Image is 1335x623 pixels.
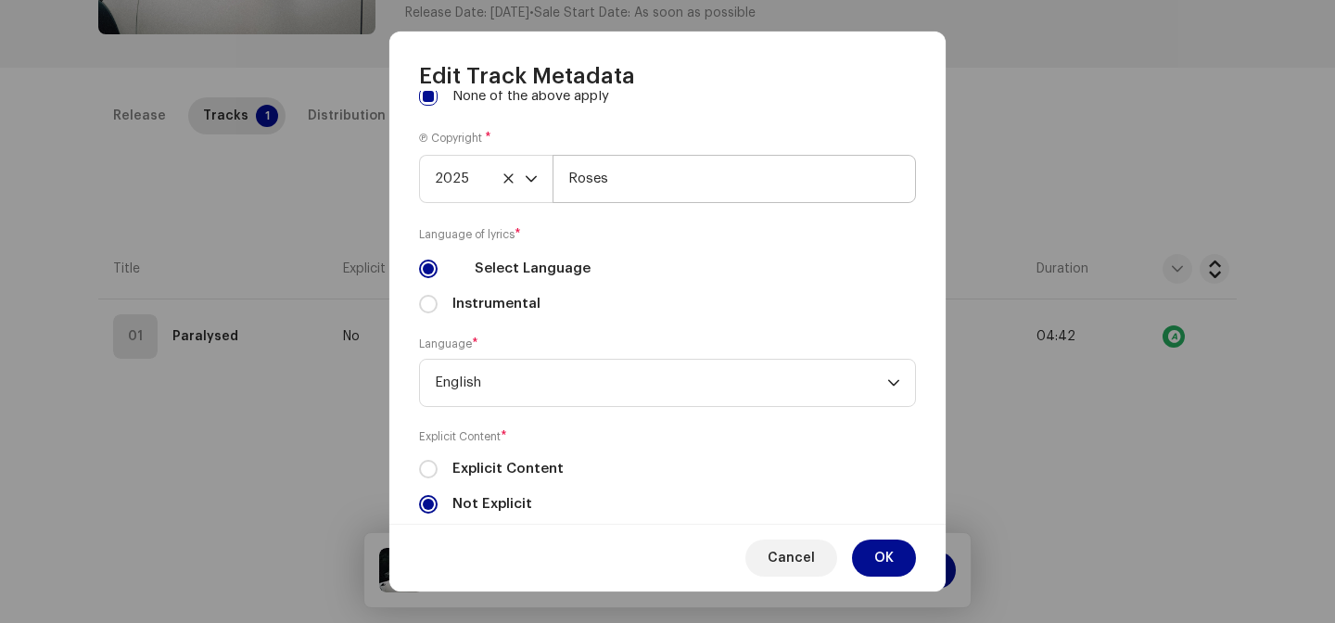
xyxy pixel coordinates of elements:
[852,540,916,577] button: OK
[452,459,564,479] label: Explicit Content
[419,337,478,351] label: Language
[874,540,894,577] span: OK
[887,360,900,406] div: dropdown trigger
[419,129,482,147] small: Ⓟ Copyright
[435,156,525,202] span: 2025
[475,259,591,279] label: Select Language
[553,155,916,203] input: e.g. Label LLC
[435,360,887,406] span: English
[419,61,635,91] span: Edit Track Metadata
[452,494,532,515] label: Not Explicit
[768,540,815,577] span: Cancel
[525,156,538,202] div: dropdown trigger
[745,540,837,577] button: Cancel
[452,294,540,314] label: Instrumental
[419,429,916,444] label: Explicit Content
[419,225,515,244] small: Language of lyrics
[452,86,609,107] label: None of the above apply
